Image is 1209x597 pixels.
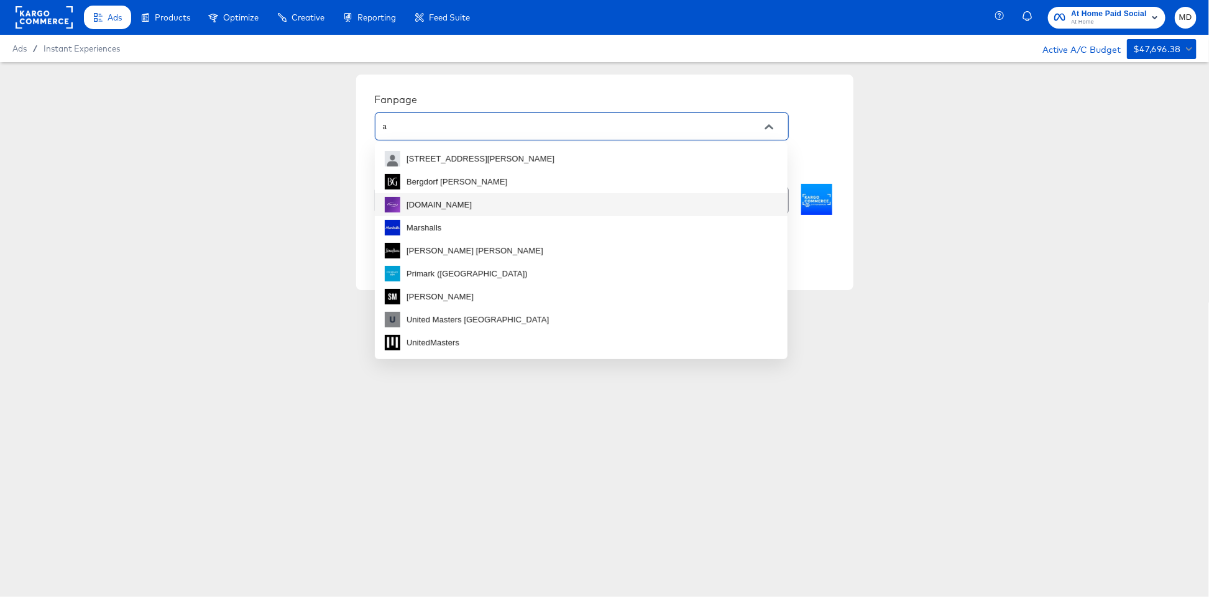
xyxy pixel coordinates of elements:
[1072,17,1147,27] span: At Home
[385,335,400,350] img: page
[1180,11,1192,25] span: MD
[108,12,122,22] span: Ads
[12,43,27,53] span: Ads
[385,289,400,304] img: page
[44,43,120,53] a: Instant Experiences
[1029,39,1121,58] div: Active A/C Budget
[385,197,400,212] img: page
[1127,39,1197,59] button: $47,696.38
[407,153,554,165] div: [STREET_ADDRESS][PERSON_NAME]
[375,93,835,106] div: Fanpage
[385,266,400,281] img: page
[407,199,472,211] div: [DOMAIN_NAME]
[407,245,543,257] div: [PERSON_NAME] [PERSON_NAME]
[357,12,396,22] span: Reporting
[407,176,507,188] div: Bergdorf [PERSON_NAME]
[407,222,441,234] div: Marshalls
[380,120,764,134] input: Select a Fanpage for your Instant Experience
[1048,7,1165,29] button: At Home Paid SocialAt Home
[385,220,400,235] img: page
[760,117,778,136] button: Close
[1072,7,1147,21] span: At Home Paid Social
[27,43,44,53] span: /
[385,174,400,189] img: page
[385,312,400,327] img: page
[155,12,190,22] span: Products
[407,314,549,326] div: United Masters [GEOGRAPHIC_DATA]
[407,337,459,349] div: UnitedMasters
[223,12,259,22] span: Optimize
[385,151,400,166] img: page
[801,184,832,215] img: Kargo Commerce - Formerly StitcherAds
[1133,42,1181,57] div: $47,696.38
[429,12,470,22] span: Feed Suite
[292,12,324,22] span: Creative
[1175,7,1197,29] button: MD
[407,268,528,280] div: Primark ([GEOGRAPHIC_DATA])
[385,243,400,258] img: page
[407,291,474,303] div: [PERSON_NAME]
